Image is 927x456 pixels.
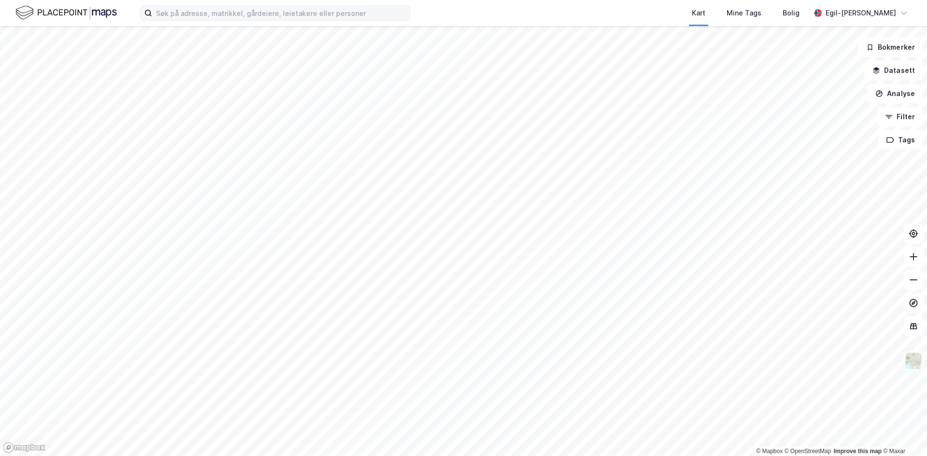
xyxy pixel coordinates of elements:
[826,7,896,19] div: Egil-[PERSON_NAME]
[867,84,923,103] button: Analyse
[15,4,117,21] img: logo.f888ab2527a4732fd821a326f86c7f29.svg
[783,7,800,19] div: Bolig
[864,61,923,80] button: Datasett
[756,448,783,455] a: Mapbox
[879,410,927,456] iframe: Chat Widget
[858,38,923,57] button: Bokmerker
[727,7,761,19] div: Mine Tags
[834,448,882,455] a: Improve this map
[152,6,410,20] input: Søk på adresse, matrikkel, gårdeiere, leietakere eller personer
[692,7,705,19] div: Kart
[785,448,831,455] a: OpenStreetMap
[3,442,45,453] a: Mapbox homepage
[877,107,923,126] button: Filter
[878,130,923,150] button: Tags
[904,352,923,370] img: Z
